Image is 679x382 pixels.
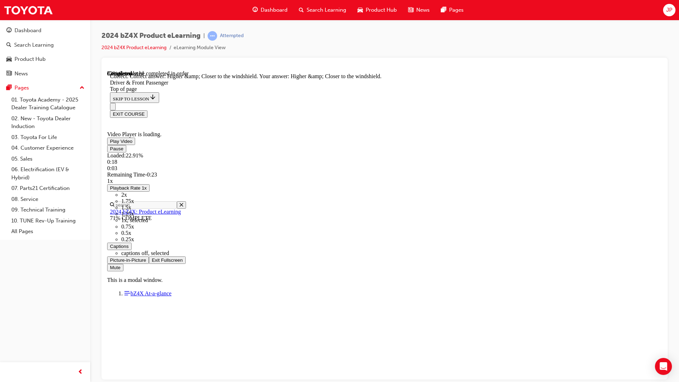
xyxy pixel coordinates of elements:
[366,6,397,14] span: Product Hub
[6,42,11,48] span: search-icon
[253,6,258,15] span: guage-icon
[408,6,413,15] span: news-icon
[3,24,87,37] a: Dashboard
[101,45,167,51] a: 2024 bZ4X Product eLearning
[14,84,29,92] div: Pages
[3,53,87,66] a: Product Hub
[3,67,87,80] a: News
[3,39,87,52] a: Search Learning
[8,154,87,164] a: 05. Sales
[8,183,87,194] a: 07. Parts21 Certification
[78,368,83,377] span: prev-icon
[174,44,226,52] li: eLearning Module View
[208,31,217,41] span: learningRecordVerb_ATTEMPT-icon
[3,81,87,94] button: Pages
[8,194,87,205] a: 08. Service
[14,70,28,78] div: News
[655,358,672,375] div: Open Intercom Messenger
[8,94,87,113] a: 01. Toyota Academy - 2025 Dealer Training Catalogue
[3,23,87,81] button: DashboardSearch LearningProduct HubNews
[8,113,87,132] a: 02. New - Toyota Dealer Induction
[261,6,288,14] span: Dashboard
[8,204,87,215] a: 09. Technical Training
[6,28,12,34] span: guage-icon
[6,71,12,77] span: news-icon
[352,3,402,17] a: car-iconProduct Hub
[14,27,41,35] div: Dashboard
[4,2,53,18] img: Trak
[203,32,205,40] span: |
[101,32,201,40] span: 2024 bZ4X Product eLearning
[416,6,430,14] span: News
[293,3,352,17] a: search-iconSearch Learning
[307,6,346,14] span: Search Learning
[6,85,12,91] span: pages-icon
[402,3,435,17] a: news-iconNews
[358,6,363,15] span: car-icon
[449,6,464,14] span: Pages
[14,55,46,63] div: Product Hub
[299,6,304,15] span: search-icon
[663,4,675,16] button: JP
[441,6,446,15] span: pages-icon
[666,6,672,14] span: JP
[80,83,85,93] span: up-icon
[220,33,244,39] div: Attempted
[6,56,12,63] span: car-icon
[435,3,469,17] a: pages-iconPages
[8,132,87,143] a: 03. Toyota For Life
[247,3,293,17] a: guage-iconDashboard
[8,164,87,183] a: 06. Electrification (EV & Hybrid)
[8,226,87,237] a: All Pages
[8,143,87,154] a: 04. Customer Experience
[14,41,54,49] div: Search Learning
[8,215,87,226] a: 10. TUNE Rev-Up Training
